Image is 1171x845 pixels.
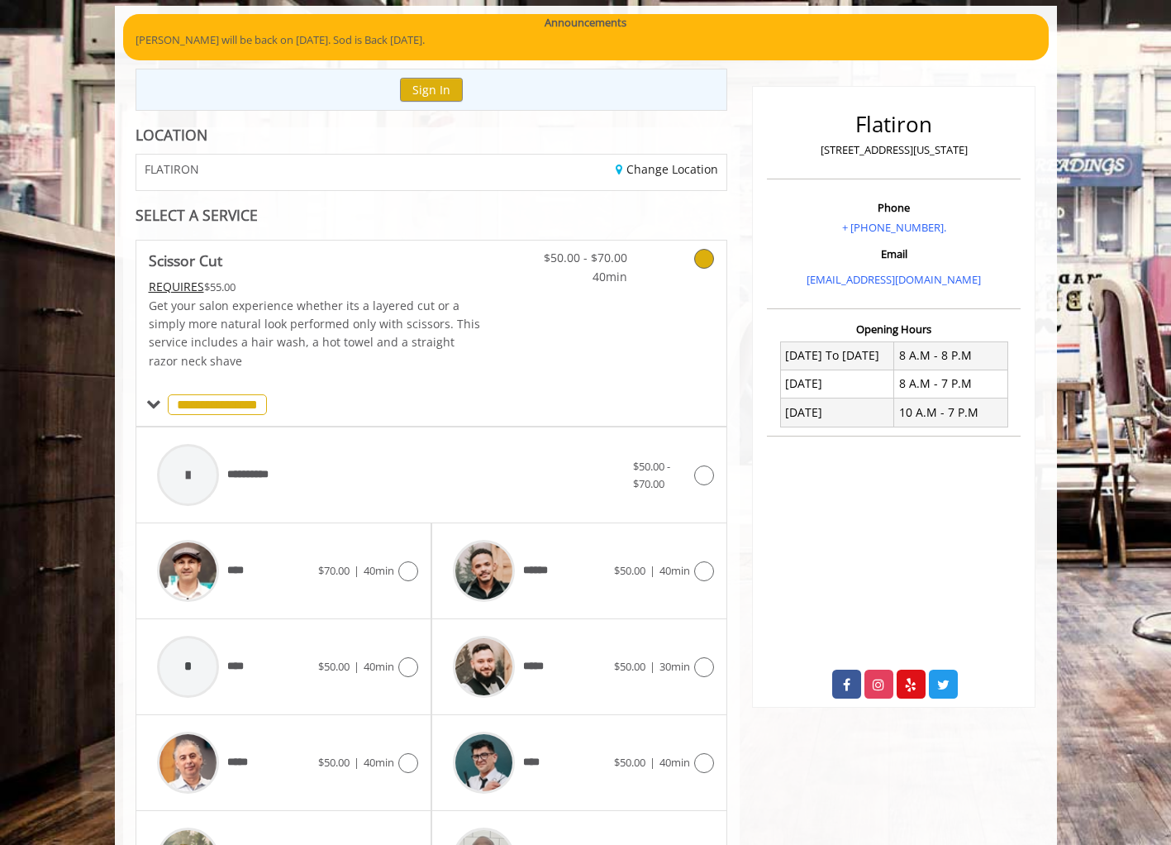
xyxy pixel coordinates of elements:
h3: Email [771,248,1016,260]
span: 40min [364,563,394,578]
b: Scissor Cut [149,249,222,272]
b: LOCATION [136,125,207,145]
p: [PERSON_NAME] will be back on [DATE]. Sod is Back [DATE]. [136,31,1036,49]
td: [DATE] [780,370,894,398]
span: | [650,659,655,674]
h3: Opening Hours [767,323,1021,335]
p: [STREET_ADDRESS][US_STATE] [771,141,1016,159]
a: [EMAIL_ADDRESS][DOMAIN_NAME] [807,272,981,287]
td: [DATE] [780,399,894,427]
td: 10 A.M - 7 P.M [894,399,1008,427]
span: $50.00 - $70.00 [530,249,627,267]
span: $50.00 [318,659,350,674]
span: | [650,755,655,770]
span: 40min [364,755,394,770]
span: $50.00 [614,755,645,770]
span: This service needs some Advance to be paid before we block your appointment [149,279,204,294]
span: $50.00 [614,563,645,578]
span: 40min [659,755,690,770]
span: FLATIRON [145,163,199,175]
span: $50.00 [614,659,645,674]
td: 8 A.M - 8 P.M [894,341,1008,370]
span: $50.00 [318,755,350,770]
td: [DATE] To [DATE] [780,341,894,370]
a: Change Location [616,161,718,177]
span: | [354,659,359,674]
div: $55.00 [149,278,481,296]
span: 40min [364,659,394,674]
span: 30min [659,659,690,674]
h2: Flatiron [771,112,1016,136]
span: | [650,563,655,578]
span: 40min [530,268,627,286]
button: Sign In [400,78,463,102]
div: SELECT A SERVICE [136,208,728,223]
b: Announcements [545,14,626,31]
h3: Phone [771,202,1016,213]
a: + [PHONE_NUMBER]. [842,220,946,235]
span: $70.00 [318,563,350,578]
span: 40min [659,563,690,578]
td: 8 A.M - 7 P.M [894,370,1008,398]
span: | [354,755,359,770]
span: | [354,563,359,578]
span: $50.00 - $70.00 [633,459,670,491]
p: Get your salon experience whether its a layered cut or a simply more natural look performed only ... [149,297,481,371]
